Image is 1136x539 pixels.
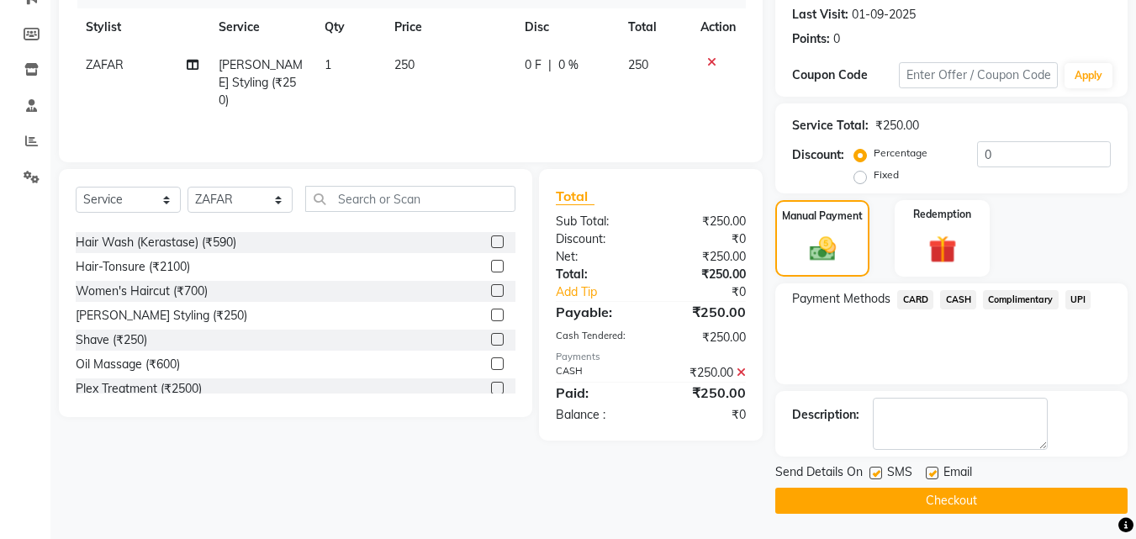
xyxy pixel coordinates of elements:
div: Service Total: [792,117,869,135]
div: ₹250.00 [651,329,758,346]
div: [PERSON_NAME] Styling (₹250) [76,307,247,325]
div: ₹250.00 [651,248,758,266]
a: Add Tip [543,283,668,301]
input: Search or Scan [305,186,515,212]
div: Discount: [543,230,651,248]
th: Service [209,8,314,46]
div: Description: [792,406,859,424]
label: Redemption [913,207,971,222]
label: Percentage [874,145,927,161]
div: Total: [543,266,651,283]
div: ₹250.00 [875,117,919,135]
th: Disc [515,8,618,46]
div: CASH [543,364,651,382]
div: ₹250.00 [651,383,758,403]
div: Oil Massage (₹600) [76,356,180,373]
div: ₹250.00 [651,213,758,230]
div: Last Visit: [792,6,848,24]
div: Plex Treatment (₹2500) [76,380,202,398]
th: Price [384,8,515,46]
span: [PERSON_NAME] Styling (₹250) [219,57,303,108]
th: Total [618,8,691,46]
th: Stylist [76,8,209,46]
button: Checkout [775,488,1128,514]
span: 250 [628,57,648,72]
span: | [548,56,552,74]
div: 01-09-2025 [852,6,916,24]
th: Action [690,8,746,46]
div: Cash Tendered: [543,329,651,346]
div: Points: [792,30,830,48]
div: Balance : [543,406,651,424]
span: CASH [940,290,976,309]
div: ₹250.00 [651,266,758,283]
div: ₹0 [669,283,759,301]
span: Complimentary [983,290,1059,309]
div: Net: [543,248,651,266]
div: Payments [556,350,746,364]
span: 250 [394,57,415,72]
div: ₹250.00 [651,302,758,322]
span: Payment Methods [792,290,890,308]
div: Paid: [543,383,651,403]
img: _gift.svg [920,232,965,267]
label: Manual Payment [782,209,863,224]
span: Email [943,463,972,484]
div: Hair Wash (Kerastase) (₹590) [76,234,236,251]
span: Total [556,188,594,205]
div: 0 [833,30,840,48]
button: Apply [1065,63,1112,88]
th: Qty [314,8,384,46]
img: _cash.svg [801,234,844,264]
span: UPI [1065,290,1091,309]
div: ₹0 [651,230,758,248]
span: Send Details On [775,463,863,484]
div: Shave (₹250) [76,331,147,349]
div: ₹0 [651,406,758,424]
label: Fixed [874,167,899,182]
div: Women's Haircut (₹700) [76,283,208,300]
span: 0 F [525,56,542,74]
input: Enter Offer / Coupon Code [899,62,1058,88]
div: Discount: [792,146,844,164]
div: ₹250.00 [651,364,758,382]
div: Hair-Tonsure (₹2100) [76,258,190,276]
div: Coupon Code [792,66,898,84]
span: ZAFAR [86,57,124,72]
span: 0 % [558,56,579,74]
div: Payable: [543,302,651,322]
span: CARD [897,290,933,309]
span: 1 [325,57,331,72]
div: Sub Total: [543,213,651,230]
span: SMS [887,463,912,484]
